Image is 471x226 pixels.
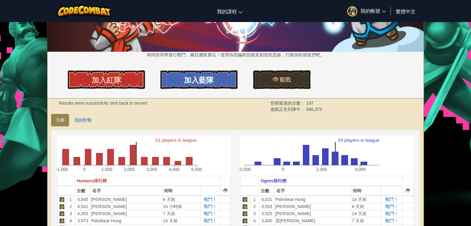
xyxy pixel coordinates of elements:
[58,203,67,210] td: Python
[250,203,259,210] td: 2
[278,76,291,84] span: 觀戰
[259,217,274,224] td: 3,490
[274,217,351,224] td: 丞[PERSON_NAME]
[351,196,381,203] td: 14 天前
[306,107,322,112] span: 846,379
[250,217,259,224] td: 4
[351,210,381,217] td: 14 天前
[250,196,259,203] td: 1
[47,52,424,58] p: 和同班同學進行戰鬥，瘋狂攫取寶石！使用你的編程技能及創造性思維，打敗你的朋友們吧。
[94,178,107,183] span: 排行榜
[124,167,135,172] text: 2,000
[338,137,379,143] text: 29 players in league
[240,217,250,224] td: Python
[146,167,157,172] text: 3,000
[75,186,90,196] th: 分數
[261,178,273,183] span: Ogres
[66,210,75,217] td: 3
[347,6,357,16] img: avatar
[75,196,90,203] td: 4,845
[351,186,381,196] th: 何時
[259,186,274,196] th: 分數
[204,211,217,216] a: 戰鬥！
[253,70,311,89] a: 觀戰
[92,75,121,85] span: 加入紅隊
[316,167,327,172] text: 2,000
[274,203,351,210] td: [PERSON_NAME]
[360,7,386,14] span: 我的帳號
[83,167,86,172] text: 0
[270,107,306,112] span: 遊戲正在列隊中：
[259,203,274,210] td: 3,593
[58,210,67,217] td: Python
[240,196,250,203] td: Python
[169,167,180,172] text: 4,000
[184,75,214,85] span: 加入藍隊
[90,196,162,203] td: [PERSON_NAME]
[51,114,69,126] a: 天梯
[351,203,381,210] td: 6 天前
[344,1,389,21] a: 我的帳號
[204,197,217,202] a: 戰鬥！
[385,211,398,216] a: 戰鬥！
[90,217,162,224] td: Palmbear Hung
[351,217,381,224] td: 7 天前
[90,203,162,210] td: [PERSON_NAME]
[274,196,351,203] td: Palmbear Hung
[75,217,90,224] td: 3,973
[240,203,250,210] td: Python
[274,210,351,217] td: [PERSON_NAME]
[355,167,366,172] text: 4,000
[250,210,259,217] td: 3
[240,210,250,217] td: Python
[57,5,111,17] img: CodeCombat logo
[162,196,200,203] td: 6 天前
[66,217,75,224] td: 4
[162,186,200,196] th: 何時
[66,196,75,203] td: 1
[90,210,162,217] td: [PERSON_NAME]
[274,186,351,196] th: 名字
[270,101,306,106] span: 您模擬過的次數：
[58,217,67,224] td: Python
[217,8,237,15] span: 我的課程
[204,204,217,209] a: 戰鬥！
[396,8,416,15] span: 繁體中文
[385,218,398,223] a: 戰鬥！
[282,167,285,172] text: 0
[58,196,67,203] td: Python
[102,167,112,172] text: 1,000
[259,210,274,217] td: 3,525
[259,196,274,203] td: 4,031
[162,210,200,217] td: 7 天前
[162,217,200,224] td: 14 天前
[75,203,90,210] td: 4,541
[56,167,68,172] text: -1,000
[59,101,147,106] strong: Results were successfully sent back to server!
[155,137,197,143] text: 33 players in league
[273,178,286,183] span: 排行榜
[66,203,75,210] td: 2
[385,197,398,202] a: 戰鬥！
[191,167,202,172] text: 5,000
[214,3,246,20] a: 我的課程
[75,210,90,217] td: 4,355
[385,204,398,209] a: 戰鬥！
[90,186,162,196] th: 名字
[70,114,96,126] a: 我的對戰
[162,203,200,210] td: 16 小時前
[77,178,94,183] span: Humans
[393,3,419,20] a: 繁體中文
[204,218,217,223] a: 戰鬥！
[239,167,251,172] text: -2,000
[306,101,313,106] span: 197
